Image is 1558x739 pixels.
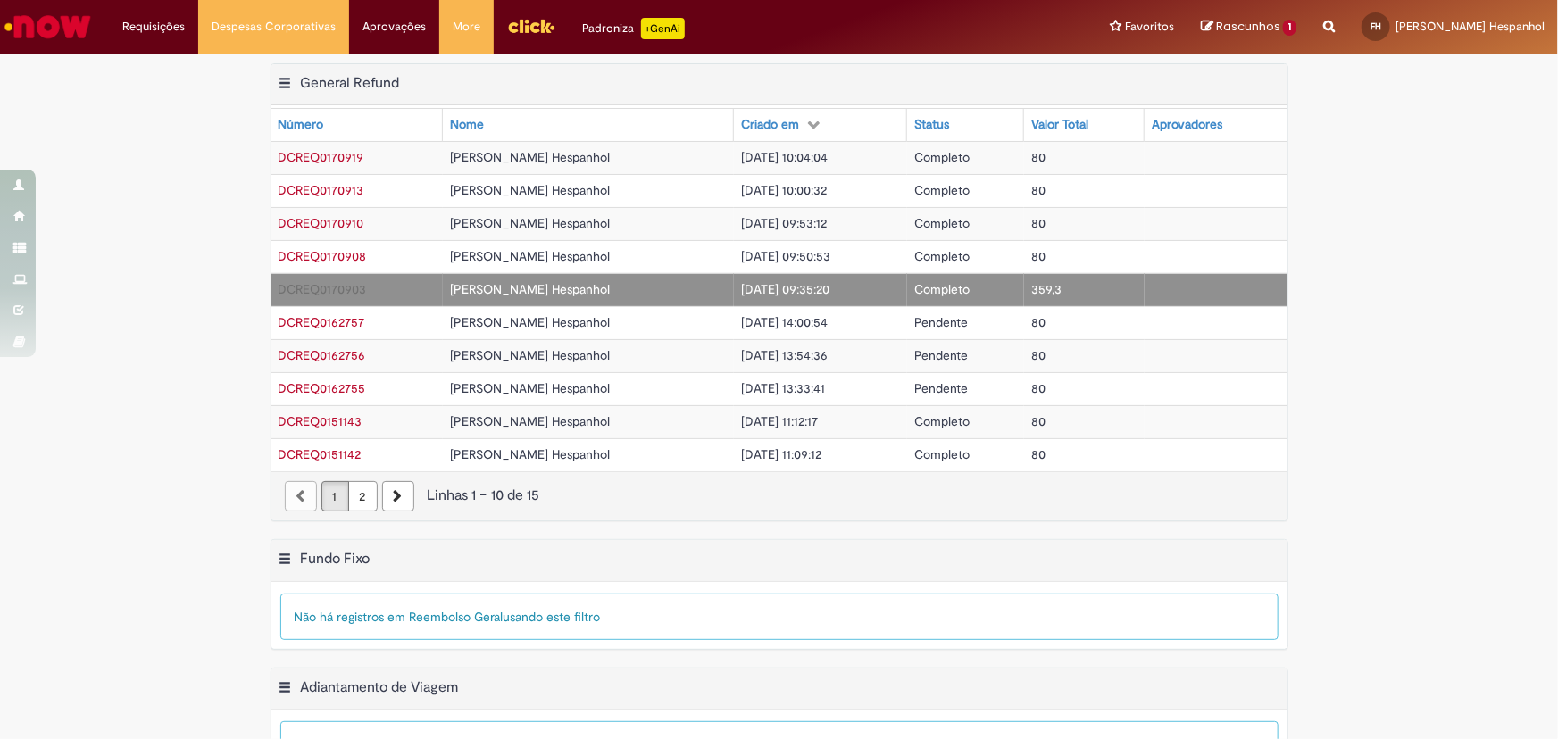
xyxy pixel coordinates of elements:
[914,149,970,165] span: Completo
[212,18,336,36] span: Despesas Corporativas
[450,347,610,363] span: [PERSON_NAME] Hespanhol
[1031,380,1046,396] span: 80
[1031,215,1046,231] span: 80
[301,74,400,92] h2: General Refund
[280,594,1279,640] div: Não há registros em Reembolso Geral
[279,550,293,573] button: Fundo Fixo Menu de contexto
[279,413,362,429] a: Abrir Registro: DCREQ0151143
[279,446,362,462] a: Abrir Registro: DCREQ0151142
[1283,20,1296,36] span: 1
[741,347,828,363] span: [DATE] 13:54:36
[914,215,970,231] span: Completo
[321,481,349,511] a: Página 1
[271,471,1287,520] nav: paginação
[279,413,362,429] span: DCREQ0151143
[279,182,364,198] span: DCREQ0170913
[450,116,484,134] div: Nome
[301,678,459,696] h2: Adiantamento de Viagem
[507,12,555,39] img: click_logo_yellow_360x200.png
[450,380,610,396] span: [PERSON_NAME] Hespanhol
[279,281,367,297] a: Abrir Registro: DCREQ0170903
[914,347,968,363] span: Pendente
[1031,413,1046,429] span: 80
[122,18,185,36] span: Requisições
[1031,182,1046,198] span: 80
[1216,18,1280,35] span: Rascunhos
[741,446,821,462] span: [DATE] 11:09:12
[741,413,818,429] span: [DATE] 11:12:17
[1031,116,1088,134] div: Valor Total
[450,182,610,198] span: [PERSON_NAME] Hespanhol
[450,446,610,462] span: [PERSON_NAME] Hespanhol
[504,609,601,625] span: usando este filtro
[1031,347,1046,363] span: 80
[741,116,799,134] div: Criado em
[741,380,825,396] span: [DATE] 13:33:41
[279,314,365,330] span: DCREQ0162757
[914,182,970,198] span: Completo
[741,248,830,264] span: [DATE] 09:50:53
[450,281,610,297] span: [PERSON_NAME] Hespanhol
[914,413,970,429] span: Completo
[741,281,829,297] span: [DATE] 09:35:20
[279,380,366,396] span: DCREQ0162755
[450,413,610,429] span: [PERSON_NAME] Hespanhol
[914,380,968,396] span: Pendente
[450,248,610,264] span: [PERSON_NAME] Hespanhol
[1152,116,1222,134] div: Aprovadores
[1371,21,1381,32] span: FH
[1031,149,1046,165] span: 80
[279,182,364,198] a: Abrir Registro: DCREQ0170913
[914,116,949,134] div: Status
[285,486,1274,506] div: Linhas 1 − 10 de 15
[362,18,426,36] span: Aprovações
[279,116,324,134] div: Número
[279,248,367,264] span: DCREQ0170908
[1031,446,1046,462] span: 80
[1031,281,1062,297] span: 359,3
[279,215,364,231] span: DCREQ0170910
[301,550,371,568] h2: Fundo Fixo
[1031,248,1046,264] span: 80
[914,446,970,462] span: Completo
[279,446,362,462] span: DCREQ0151142
[582,18,685,39] div: Padroniza
[453,18,480,36] span: More
[1125,18,1174,36] span: Favoritos
[279,380,366,396] a: Abrir Registro: DCREQ0162755
[1201,19,1296,36] a: Rascunhos
[279,281,367,297] span: DCREQ0170903
[279,149,364,165] span: DCREQ0170919
[450,215,610,231] span: [PERSON_NAME] Hespanhol
[279,215,364,231] a: Abrir Registro: DCREQ0170910
[348,481,378,511] a: Página 2
[450,314,610,330] span: [PERSON_NAME] Hespanhol
[279,74,293,97] button: General Refund Menu de contexto
[279,347,366,363] span: DCREQ0162756
[1396,19,1545,34] span: [PERSON_NAME] Hespanhol
[279,149,364,165] a: Abrir Registro: DCREQ0170919
[641,18,685,39] p: +GenAi
[450,149,610,165] span: [PERSON_NAME] Hespanhol
[914,248,970,264] span: Completo
[741,149,828,165] span: [DATE] 10:04:04
[382,481,414,511] a: Próxima página
[741,314,828,330] span: [DATE] 14:00:54
[279,248,367,264] a: Abrir Registro: DCREQ0170908
[914,281,970,297] span: Completo
[741,215,827,231] span: [DATE] 09:53:12
[2,9,94,45] img: ServiceNow
[741,182,827,198] span: [DATE] 10:00:32
[279,347,366,363] a: Abrir Registro: DCREQ0162756
[279,314,365,330] a: Abrir Registro: DCREQ0162757
[279,678,293,702] button: Adiantamento de Viagem Menu de contexto
[1031,314,1046,330] span: 80
[914,314,968,330] span: Pendente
